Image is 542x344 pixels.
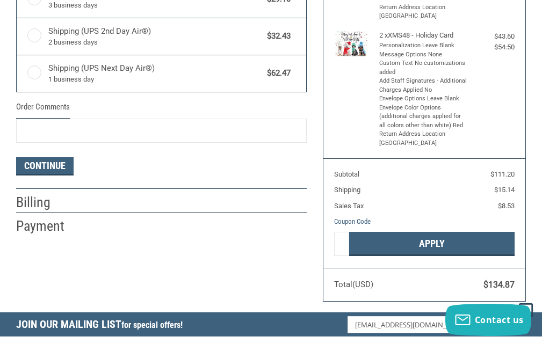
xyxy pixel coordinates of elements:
li: Return Address Location [GEOGRAPHIC_DATA] [379,130,467,148]
span: 2 business days [48,37,262,48]
span: Total (USD) [334,280,373,289]
input: Email [348,316,472,333]
li: Personalization Leave Blank [379,41,467,50]
span: $62.47 [262,67,291,79]
li: Envelope Options Leave Blank [379,94,467,104]
li: Message Options None [379,50,467,60]
button: Contact us [445,304,531,336]
span: $15.14 [494,186,515,194]
span: $32.43 [262,30,291,42]
button: Apply [349,232,515,256]
input: Gift Certificate or Coupon Code [334,232,349,256]
span: 1 business day [48,74,262,85]
span: $8.53 [498,202,515,210]
span: Sales Tax [334,202,364,210]
a: Coupon Code [334,217,371,225]
h5: Join Our Mailing List [16,312,188,340]
li: Custom Text No customizations added [379,59,467,77]
span: Contact us [475,314,524,326]
button: Continue [16,157,74,175]
span: for special offers! [121,320,183,330]
span: Subtotal [334,170,359,178]
h2: Payment [16,217,79,235]
div: $43.60 [469,31,515,42]
span: Shipping (UPS 2nd Day Air®) [48,25,262,48]
span: Shipping (UPS Next Day Air®) [48,62,262,85]
span: $111.20 [490,170,515,178]
h2: Billing [16,194,79,211]
span: $134.87 [483,280,515,290]
span: Shipping [334,186,360,194]
legend: Order Comments [16,101,70,119]
li: Envelope Color Options (additional charges applied for all colors other than white) Red [379,104,467,130]
li: Add Staff Signatures - Additional Charges Applied No [379,77,467,94]
li: Return Address Location [GEOGRAPHIC_DATA] [379,3,467,21]
h4: 2 x XMS48 - Holiday Card [379,31,467,40]
div: $54.50 [469,42,515,53]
